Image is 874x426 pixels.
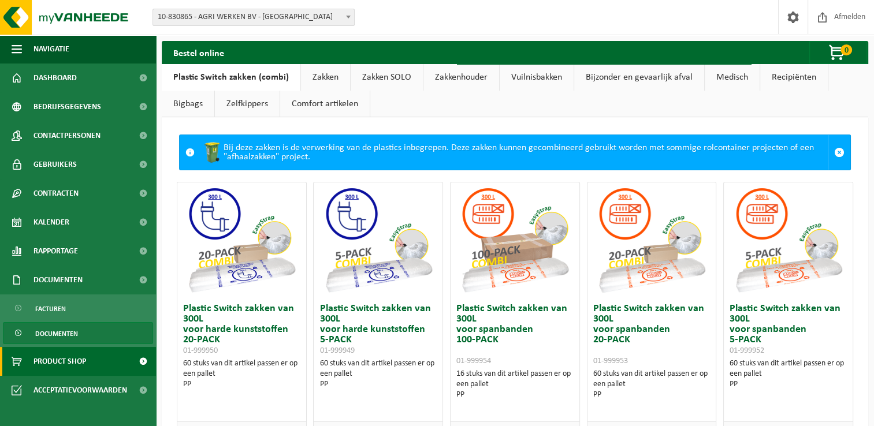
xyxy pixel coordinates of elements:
div: PP [593,390,711,400]
span: Gebruikers [34,150,77,179]
div: PP [730,379,847,390]
span: Documenten [35,323,78,345]
span: Kalender [34,208,69,237]
a: Bijzonder en gevaarlijk afval [574,64,704,91]
span: Navigatie [34,35,69,63]
a: Documenten [3,322,153,344]
span: 0 [840,44,852,55]
a: Comfort artikelen [280,91,370,117]
img: 01-999953 [594,182,709,298]
a: Zakken [301,64,350,91]
button: 0 [809,41,867,64]
a: Zakkenhouder [423,64,499,91]
img: 01-999950 [184,182,299,298]
span: Product Shop [34,347,86,376]
div: Bij deze zakken is de verwerking van de plastics inbegrepen. Deze zakken kunnen gecombineerd gebr... [200,135,828,170]
img: 01-999949 [321,182,436,298]
div: PP [456,390,574,400]
a: Facturen [3,297,153,319]
span: Dashboard [34,63,77,92]
span: 01-999952 [730,346,764,355]
h3: Plastic Switch zakken van 300L voor spanbanden 20-PACK [593,304,711,366]
span: 01-999950 [183,346,218,355]
a: Recipiënten [760,64,828,91]
a: Zelfkippers [215,91,280,117]
img: 01-999952 [731,182,846,298]
h3: Plastic Switch zakken van 300L voor harde kunststoffen 20-PACK [183,304,300,356]
a: Bigbags [162,91,214,117]
div: 16 stuks van dit artikel passen er op een pallet [456,369,574,400]
span: Acceptatievoorwaarden [34,376,127,405]
span: 01-999953 [593,357,628,365]
img: WB-0240-HPE-GN-50.png [200,141,224,164]
h3: Plastic Switch zakken van 300L voor harde kunststoffen 5-PACK [319,304,437,356]
span: 10-830865 - AGRI WERKEN BV - GERAARDSBERGEN [153,9,354,25]
span: Facturen [35,298,66,320]
h2: Bestel online [162,41,236,63]
span: Documenten [34,266,83,294]
span: Rapportage [34,237,78,266]
span: 10-830865 - AGRI WERKEN BV - GERAARDSBERGEN [153,9,355,26]
a: Vuilnisbakken [500,64,574,91]
span: Contracten [34,179,79,208]
div: 60 stuks van dit artikel passen er op een pallet [183,358,300,390]
div: PP [183,379,300,390]
div: 60 stuks van dit artikel passen er op een pallet [319,358,437,390]
div: PP [319,379,437,390]
a: Zakken SOLO [351,64,423,91]
span: 01-999954 [456,357,491,365]
span: 01-999949 [319,346,354,355]
div: 60 stuks van dit artikel passen er op een pallet [593,369,711,400]
a: Plastic Switch zakken (combi) [162,64,300,91]
span: Contactpersonen [34,121,101,150]
div: 60 stuks van dit artikel passen er op een pallet [730,358,847,390]
a: Sluit melding [828,135,850,170]
h3: Plastic Switch zakken van 300L voor spanbanden 100-PACK [456,304,574,366]
h3: Plastic Switch zakken van 300L voor spanbanden 5-PACK [730,304,847,356]
a: Medisch [705,64,760,91]
span: Bedrijfsgegevens [34,92,101,121]
img: 01-999954 [457,182,572,298]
